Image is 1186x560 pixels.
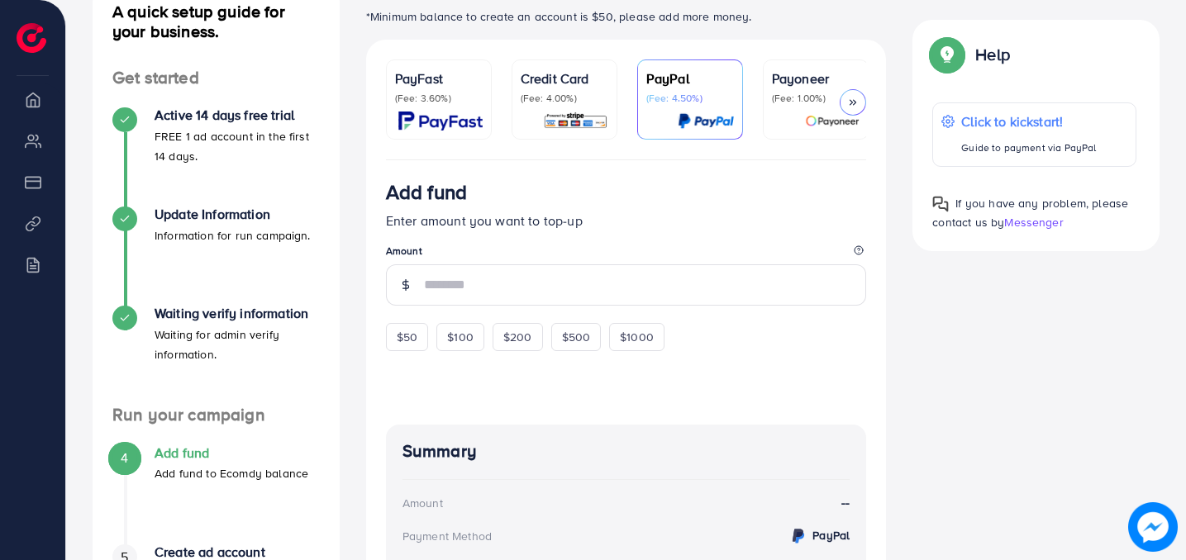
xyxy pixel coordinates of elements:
[386,244,867,264] legend: Amount
[155,445,308,461] h4: Add fund
[961,112,1096,131] p: Click to kickstart!
[975,45,1010,64] p: Help
[1004,214,1063,230] span: Messenger
[402,528,492,544] div: Payment Method
[646,69,734,88] p: PayPal
[772,92,860,105] p: (Fee: 1.00%)
[155,126,320,166] p: FREE 1 ad account in the first 14 days.
[155,544,320,560] h4: Create ad account
[841,493,850,512] strong: --
[93,405,340,425] h4: Run your campaign
[543,112,608,131] img: card
[402,495,443,511] div: Amount
[646,92,734,105] p: (Fee: 4.50%)
[402,441,850,462] h4: Summary
[386,180,467,204] h3: Add fund
[620,329,654,345] span: $1000
[932,40,962,69] img: Popup guide
[121,448,128,467] span: 4
[447,329,474,345] span: $100
[521,92,608,105] p: (Fee: 4.00%)
[521,69,608,88] p: Credit Card
[788,526,808,546] img: credit
[93,445,340,544] li: Add fund
[932,195,1128,230] span: If you have any problem, please contact us by
[155,225,311,245] p: Information for run campaign.
[961,138,1096,158] p: Guide to payment via PayPal
[93,206,340,306] li: Update Information
[678,112,734,131] img: card
[395,92,483,105] p: (Fee: 3.60%)
[155,206,311,222] h4: Update Information
[1128,502,1178,552] img: image
[155,463,308,483] p: Add fund to Ecomdy balance
[503,329,532,345] span: $200
[93,2,340,41] h4: A quick setup guide for your business.
[93,68,340,88] h4: Get started
[155,325,320,364] p: Waiting for admin verify information.
[398,112,483,131] img: card
[395,69,483,88] p: PayFast
[93,306,340,405] li: Waiting verify information
[93,107,340,206] li: Active 14 days free trial
[805,112,860,131] img: card
[562,329,591,345] span: $500
[386,211,867,230] p: Enter amount you want to top-up
[397,329,417,345] span: $50
[155,306,320,321] h4: Waiting verify information
[17,23,46,53] img: logo
[772,69,860,88] p: Payoneer
[155,107,320,123] h4: Active 14 days free trial
[932,196,949,212] img: Popup guide
[366,7,887,26] p: *Minimum balance to create an account is $50, please add more money.
[812,527,850,543] strong: PayPal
